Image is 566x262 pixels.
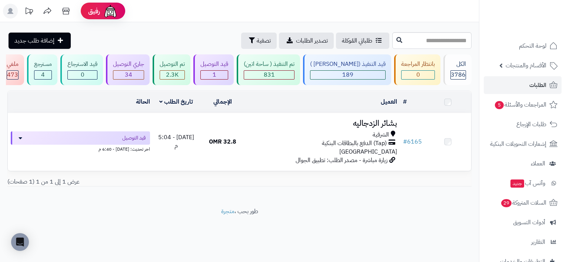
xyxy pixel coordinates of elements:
a: # [403,97,407,106]
span: أدوات التسويق [513,217,545,228]
div: بانتظار المراجعة [401,60,435,68]
div: 2254 [160,71,184,79]
div: 34 [113,71,144,79]
a: إضافة طلب جديد [9,33,71,49]
a: #6165 [403,137,422,146]
div: 4 [34,71,51,79]
div: مسترجع [34,60,52,68]
span: المراجعات والأسئلة [494,100,546,110]
span: وآتس آب [510,178,545,188]
div: ملغي [7,60,19,68]
a: العملاء [484,155,562,172]
span: رفيق [88,7,100,16]
span: 1 [213,70,216,79]
a: مسترجع 4 [26,54,59,85]
div: 1 [201,71,228,79]
img: logo-2.png [516,21,559,36]
span: (Tap) الدفع بالبطاقات البنكية [322,139,387,148]
div: 473 [7,71,18,79]
span: 29 [501,199,512,207]
span: السلات المتروكة [500,198,546,208]
a: أدوات التسويق [484,214,562,231]
div: 0 [68,71,97,79]
div: قيد التوصيل [200,60,228,68]
a: طلبات الإرجاع [484,115,562,133]
span: طلباتي المُوكلة [342,36,372,45]
span: 5 [495,101,504,109]
div: 189 [310,71,385,79]
span: تصدير الطلبات [296,36,328,45]
a: تم التوصيل 2.3K [151,54,192,85]
span: جديد [510,179,524,188]
span: 32.8 OMR [209,137,236,146]
a: تصدير الطلبات [279,33,334,49]
span: # [403,137,407,146]
span: الطلبات [529,80,546,90]
span: 34 [125,70,132,79]
a: طلباتي المُوكلة [336,33,389,49]
span: العملاء [531,158,545,169]
div: 831 [244,71,294,79]
div: تم التوصيل [160,60,185,68]
a: الطلبات [484,76,562,94]
a: بانتظار المراجعة 0 [393,54,442,85]
div: جاري التوصيل [113,60,144,68]
span: 3786 [451,70,466,79]
div: قيد التنفيذ ([PERSON_NAME] ) [310,60,386,68]
h3: بشائر الزدجاليه [249,119,397,128]
a: الإجمالي [213,97,232,106]
a: جاري التوصيل 34 [104,54,151,85]
a: السلات المتروكة29 [484,194,562,212]
div: 0 [402,71,435,79]
span: الشرقية [373,131,389,139]
span: الأقسام والمنتجات [506,60,546,71]
span: تصفية [257,36,271,45]
a: متجرة [221,207,234,216]
div: تم التنفيذ ( ساحة اتين) [244,60,294,68]
span: [GEOGRAPHIC_DATA] [339,147,397,156]
span: إضافة طلب جديد [14,36,54,45]
a: لوحة التحكم [484,37,562,55]
span: زيارة مباشرة - مصدر الطلب: تطبيق الجوال [296,156,387,165]
a: المراجعات والأسئلة5 [484,96,562,114]
span: [DATE] - 5:04 م [158,133,194,150]
span: 473 [7,70,18,79]
div: الكل [450,60,466,68]
span: لوحة التحكم [519,41,546,51]
span: 189 [342,70,353,79]
a: تم التنفيذ ( ساحة اتين) 831 [235,54,302,85]
span: طلبات الإرجاع [516,119,546,130]
span: 0 [416,70,420,79]
div: عرض 1 إلى 1 من 1 (1 صفحات) [2,178,240,186]
a: قيد الاسترجاع 0 [59,54,104,85]
span: التقارير [531,237,545,247]
a: إشعارات التحويلات البنكية [484,135,562,153]
a: قيد التوصيل 1 [192,54,235,85]
a: العميل [381,97,397,106]
span: 831 [264,70,275,79]
img: ai-face.png [103,4,118,19]
a: الحالة [136,97,150,106]
div: اخر تحديث: [DATE] - 6:40 م [11,145,150,152]
div: قيد الاسترجاع [67,60,97,68]
span: قيد التوصيل [122,134,146,142]
a: قيد التنفيذ ([PERSON_NAME] ) 189 [302,54,393,85]
div: Open Intercom Messenger [11,233,29,251]
a: تحديثات المنصة [20,4,38,20]
a: وآتس آبجديد [484,174,562,192]
span: 4 [41,70,45,79]
a: التقارير [484,233,562,251]
a: الكل3786 [442,54,473,85]
span: 0 [81,70,84,79]
span: 2.3K [166,70,179,79]
button: تصفية [241,33,277,49]
span: إشعارات التحويلات البنكية [490,139,546,149]
a: تاريخ الطلب [159,97,193,106]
